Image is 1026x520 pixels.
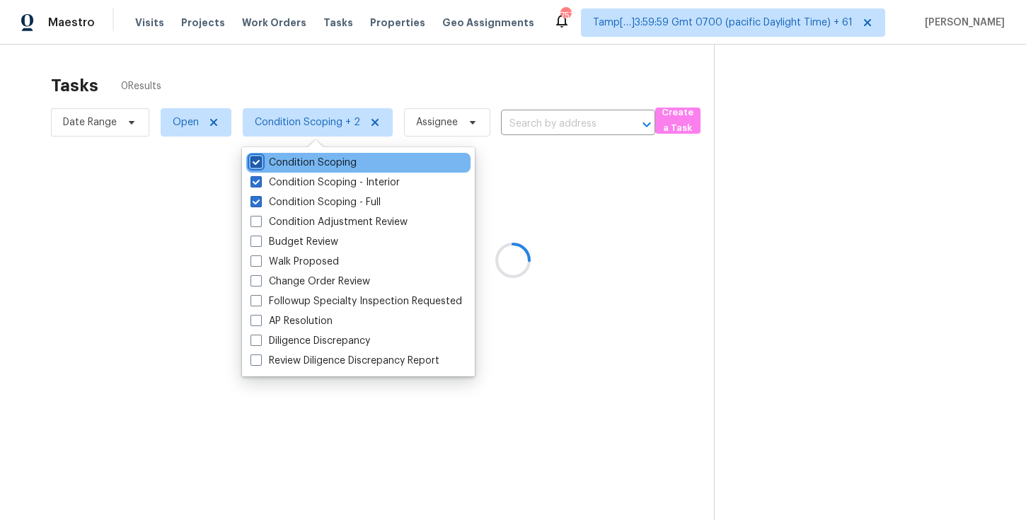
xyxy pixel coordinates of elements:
[250,255,339,269] label: Walk Proposed
[250,275,370,289] label: Change Order Review
[250,314,333,328] label: AP Resolution
[250,195,381,209] label: Condition Scoping - Full
[250,235,338,249] label: Budget Review
[250,175,400,190] label: Condition Scoping - Interior
[250,156,357,170] label: Condition Scoping
[250,334,370,348] label: Diligence Discrepancy
[560,8,570,23] div: 757
[250,215,408,229] label: Condition Adjustment Review
[250,294,462,308] label: Followup Specialty Inspection Requested
[250,354,439,368] label: Review Diligence Discrepancy Report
